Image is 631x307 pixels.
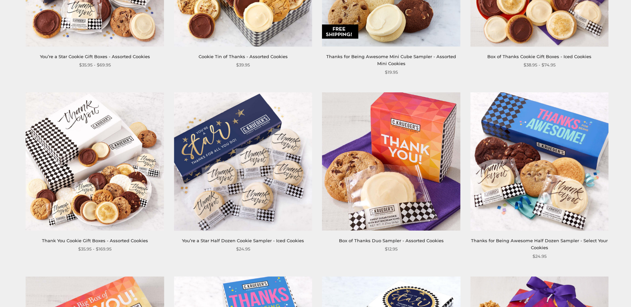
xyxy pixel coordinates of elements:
[236,61,250,68] span: $39.95
[79,61,111,68] span: $35.95 - $69.95
[524,61,555,68] span: $38.95 - $74.95
[5,282,69,302] iframe: Sign Up via Text for Offers
[42,238,148,243] a: Thank You Cookie Gift Boxes - Assorted Cookies
[533,253,547,260] span: $24.95
[322,92,460,231] img: Box of Thanks Duo Sampler - Assorted Cookies
[78,246,111,253] span: $35.95 - $169.95
[339,238,444,243] a: Box of Thanks Duo Sampler - Assorted Cookies
[199,54,288,59] a: Cookie Tin of Thanks - Assorted Cookies
[470,92,609,231] img: Thanks for Being Awesome Half Dozen Sampler - Select Your Cookies
[182,238,304,243] a: You’re a Star Half Dozen Cookie Sampler - Iced Cookies
[26,92,164,231] img: Thank You Cookie Gift Boxes - Assorted Cookies
[236,246,250,253] span: $24.95
[385,246,397,253] span: $12.95
[487,54,591,59] a: Box of Thanks Cookie Gift Boxes - Iced Cookies
[471,238,608,250] a: Thanks for Being Awesome Half Dozen Sampler - Select Your Cookies
[326,54,456,66] a: Thanks for Being Awesome Mini Cube Sampler - Assorted Mini Cookies
[385,69,398,76] span: $19.95
[40,54,150,59] a: You’re a Star Cookie Gift Boxes - Assorted Cookies
[174,92,312,231] img: You’re a Star Half Dozen Cookie Sampler - Iced Cookies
